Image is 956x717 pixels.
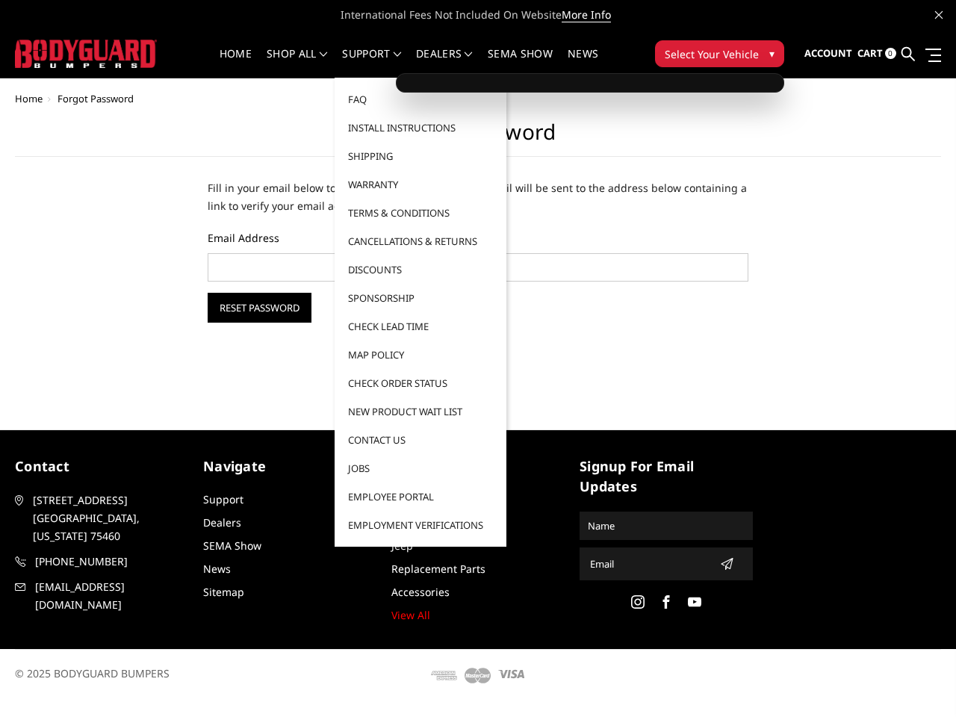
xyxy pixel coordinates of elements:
a: FAQ [341,85,500,114]
p: Fill in your email below to request a new password. An email will be sent to the address below co... [208,179,748,215]
a: Accessories [391,585,450,599]
a: Discounts [341,255,500,284]
a: Replacement Parts [391,562,485,576]
a: Warranty [341,170,500,199]
a: Sponsorship [341,284,500,312]
h5: signup for email updates [580,456,753,497]
h5: contact [15,456,188,477]
input: Email [584,552,714,576]
button: Select Your Vehicle [655,40,784,67]
a: Home [15,92,43,105]
a: Dealers [203,515,241,530]
a: Terms & Conditions [341,199,500,227]
span: Forgot Password [58,92,134,105]
span: [STREET_ADDRESS] [GEOGRAPHIC_DATA], [US_STATE] 75460 [33,491,185,545]
input: Reset Password [208,293,311,323]
a: Contact Us [341,426,500,454]
input: Name [582,514,751,538]
label: Email Address [208,230,748,246]
img: BODYGUARD BUMPERS [15,40,157,67]
span: © 2025 BODYGUARD BUMPERS [15,666,170,680]
h2: Reset Password [15,119,941,157]
a: Cancellations & Returns [341,227,500,255]
a: News [203,562,231,576]
a: Jobs [341,454,500,482]
span: [EMAIL_ADDRESS][DOMAIN_NAME] [35,578,187,614]
a: shop all [267,49,327,78]
a: Check Lead Time [341,312,500,341]
a: [PHONE_NUMBER] [15,553,188,571]
a: View All [391,608,430,622]
a: Install Instructions [341,114,500,142]
a: Check Order Status [341,369,500,397]
a: [EMAIL_ADDRESS][DOMAIN_NAME] [15,578,188,614]
a: Sitemap [203,585,244,599]
a: Account [804,34,852,74]
a: Dealers [416,49,473,78]
a: SEMA Show [203,538,261,553]
a: Home [220,49,252,78]
span: Account [804,46,852,60]
a: Support [342,49,401,78]
span: Select Your Vehicle [665,46,759,62]
a: New Product Wait List [341,397,500,426]
a: Employment Verifications [341,511,500,539]
a: Employee Portal [341,482,500,511]
span: ▾ [769,46,775,61]
a: SEMA Show [488,49,553,78]
a: Support [203,492,243,506]
a: Shipping [341,142,500,170]
h5: Navigate [203,456,376,477]
span: [PHONE_NUMBER] [35,553,187,571]
a: Cart 0 [857,34,896,74]
a: More Info [562,7,611,22]
span: Cart [857,46,883,60]
a: News [568,49,598,78]
span: 0 [885,48,896,59]
a: MAP Policy [341,341,500,369]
